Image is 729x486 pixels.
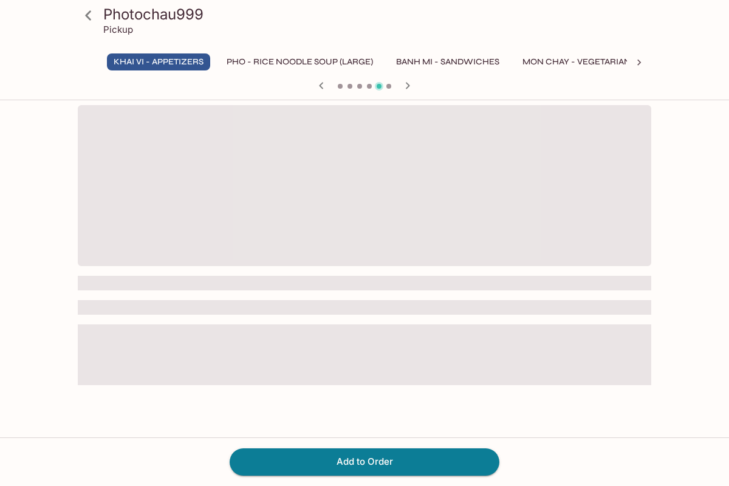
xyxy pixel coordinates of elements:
[230,448,499,475] button: Add to Order
[389,53,506,70] button: Banh Mi - Sandwiches
[103,5,646,24] h3: Photochau999
[103,24,133,35] p: Pickup
[516,53,678,70] button: Mon Chay - Vegetarian Entrees
[220,53,380,70] button: Pho - Rice Noodle Soup (Large)
[107,53,210,70] button: Khai Vi - Appetizers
